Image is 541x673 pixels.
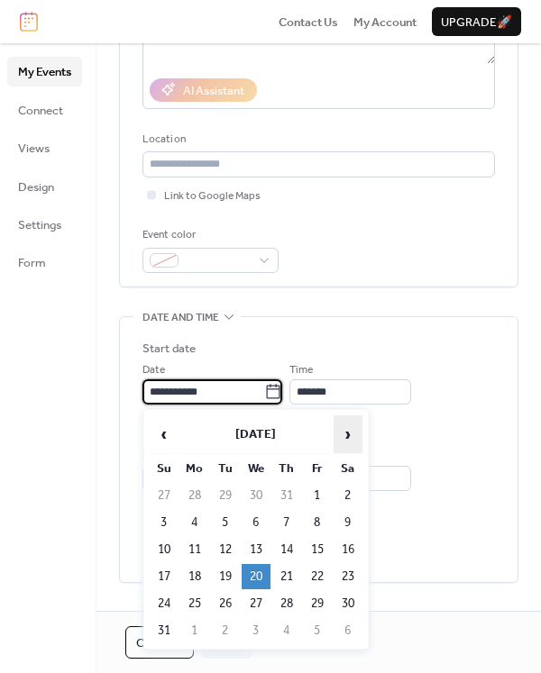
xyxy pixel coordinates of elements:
td: 5 [303,618,332,643]
span: Link to Google Maps [164,187,261,205]
td: 7 [272,510,301,535]
td: 9 [334,510,362,535]
td: 24 [150,591,179,616]
th: Tu [211,456,240,481]
td: 23 [334,564,362,589]
div: Start date [142,340,196,358]
button: Cancel [125,626,194,659]
span: Date [142,361,165,379]
td: 2 [334,483,362,508]
td: 3 [150,510,179,535]
td: 25 [180,591,209,616]
span: Design [18,178,54,196]
td: 22 [303,564,332,589]
td: 29 [303,591,332,616]
td: 16 [334,537,362,562]
td: 15 [303,537,332,562]
td: 4 [272,618,301,643]
a: My Account [353,13,417,31]
td: 27 [242,591,270,616]
img: logo [20,12,38,32]
td: 27 [150,483,179,508]
td: 17 [150,564,179,589]
th: Th [272,456,301,481]
span: Upgrade 🚀 [441,14,512,32]
td: 31 [272,483,301,508]
td: 13 [242,537,270,562]
th: Su [150,456,179,481]
a: Form [7,248,82,277]
th: Mo [180,456,209,481]
td: 28 [272,591,301,616]
a: Contact Us [279,13,338,31]
td: 11 [180,537,209,562]
td: 18 [180,564,209,589]
td: 30 [242,483,270,508]
th: Fr [303,456,332,481]
button: Upgrade🚀 [432,7,521,36]
a: Settings [7,210,82,239]
th: Sa [334,456,362,481]
td: 2 [211,618,240,643]
div: Location [142,131,491,149]
td: 30 [334,591,362,616]
td: 28 [180,483,209,508]
a: Views [7,133,82,162]
td: 10 [150,537,179,562]
td: 12 [211,537,240,562]
td: 8 [303,510,332,535]
span: ‹ [151,416,178,452]
span: Time [289,361,313,379]
div: Event color [142,226,275,244]
a: Connect [7,95,82,124]
td: 6 [242,510,270,535]
td: 1 [303,483,332,508]
a: Design [7,172,82,201]
td: 21 [272,564,301,589]
th: We [242,456,270,481]
span: › [335,416,362,452]
span: Views [18,140,50,158]
td: 19 [211,564,240,589]
td: 14 [272,537,301,562]
td: 29 [211,483,240,508]
td: 3 [242,618,270,643]
span: Contact Us [279,14,338,32]
span: Form [18,254,46,272]
span: Date and time [142,309,219,327]
a: My Events [7,57,82,86]
span: Settings [18,216,61,234]
td: 31 [150,618,179,643]
span: Connect [18,102,63,120]
span: My Account [353,14,417,32]
td: 1 [180,618,209,643]
td: 4 [180,510,209,535]
td: 6 [334,618,362,643]
th: [DATE] [180,415,332,454]
span: My Events [18,63,71,81]
td: 20 [242,564,270,589]
td: 26 [211,591,240,616]
td: 5 [211,510,240,535]
span: Cancel [136,634,183,652]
